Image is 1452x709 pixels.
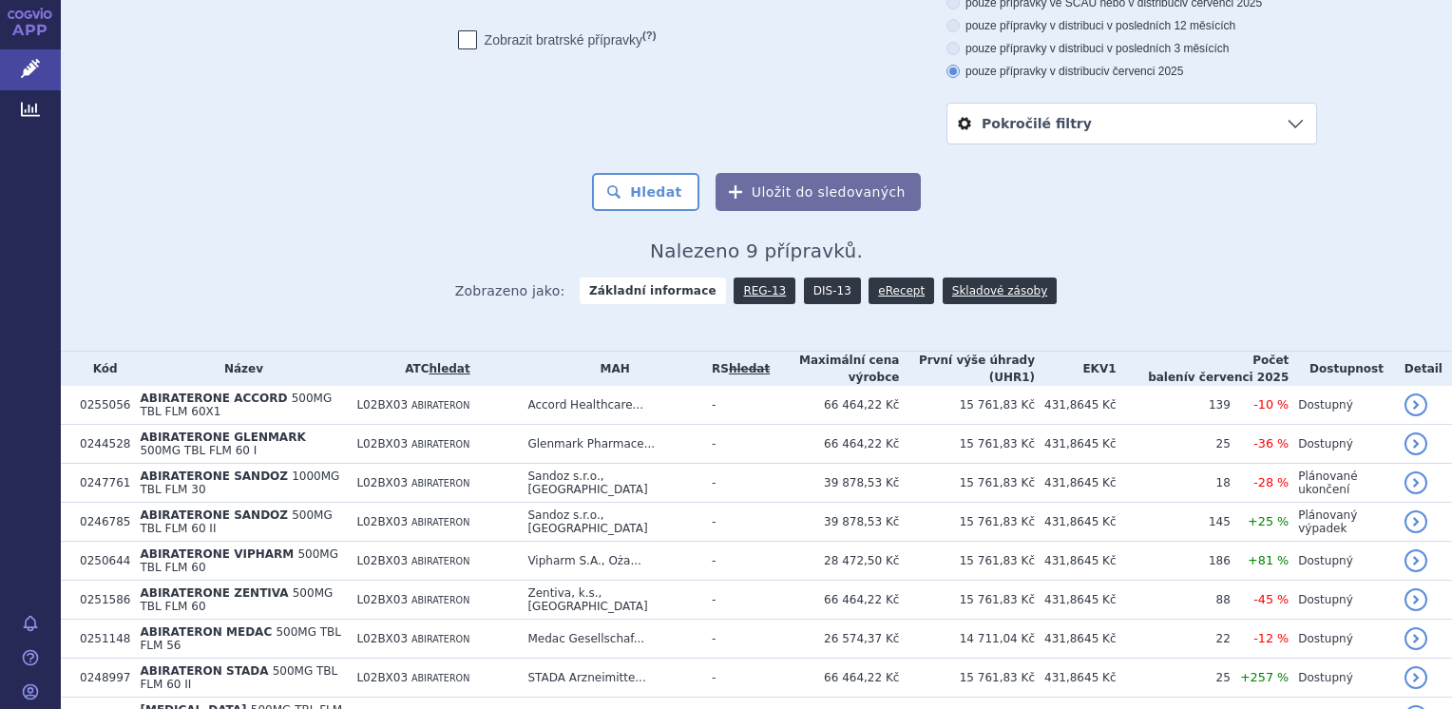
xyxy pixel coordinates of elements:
td: Dostupný [1289,386,1395,425]
span: ABIRATERON [411,400,469,411]
td: Dostupný [1289,425,1395,464]
td: Glenmark Pharmace... [518,425,702,464]
td: 431,8645 Kč [1035,581,1117,620]
span: ABIRATERON MEDAC [140,625,272,639]
a: vyhledávání neobsahuje žádnou platnou referenční skupinu [729,362,770,375]
td: 25 [1117,659,1231,698]
td: Sandoz s.r.o., [GEOGRAPHIC_DATA] [518,464,702,503]
td: Vipharm S.A., Oża... [518,542,702,581]
th: Název [130,352,347,386]
a: detail [1404,627,1427,650]
span: ABIRATERON [411,439,469,450]
td: 25 [1117,425,1231,464]
a: DIS-13 [804,278,861,304]
td: - [702,503,770,542]
th: EKV1 [1035,352,1117,386]
span: 500MG TBL FLM 60 [140,586,333,613]
span: ABIRATERON [411,595,469,605]
td: 15 761,83 Kč [899,425,1035,464]
label: pouze přípravky v distribuci v posledních 12 měsících [946,18,1317,33]
span: L02BX03 [356,632,408,645]
td: Medac Gesellschaf... [518,620,702,659]
abbr: (?) [642,29,656,42]
a: detail [1404,666,1427,689]
td: - [702,542,770,581]
td: - [702,659,770,698]
span: ABIRATERON [411,673,469,683]
button: Hledat [592,173,699,211]
td: 66 464,22 Kč [770,581,899,620]
td: 0247761 [70,464,130,503]
a: Pokročilé filtry [947,104,1316,144]
a: eRecept [869,278,934,304]
td: 431,8645 Kč [1035,620,1117,659]
td: Zentiva, k.s., [GEOGRAPHIC_DATA] [518,581,702,620]
td: 0244528 [70,425,130,464]
label: Zobrazit bratrské přípravky [458,30,657,49]
td: Plánované ukončení [1289,464,1395,503]
span: L02BX03 [356,515,408,528]
span: ABIRATERONE ZENTIVA [140,586,288,600]
td: 15 761,83 Kč [899,542,1035,581]
span: ABIRATERONE SANDOZ [140,469,288,483]
td: 0250644 [70,542,130,581]
span: ABIRATERONE GLENMARK [140,431,305,444]
span: L02BX03 [356,437,408,450]
span: 1000MG TBL FLM 30 [140,469,339,496]
strong: Základní informace [580,278,726,304]
td: - [702,464,770,503]
span: -45 % [1253,592,1289,606]
td: - [702,425,770,464]
span: ABIRATERON [411,556,469,566]
td: 0248997 [70,659,130,698]
button: Uložit do sledovaných [716,173,921,211]
td: - [702,581,770,620]
td: Dostupný [1289,620,1395,659]
span: ABIRATERONE VIPHARM [140,547,294,561]
td: 431,8645 Kč [1035,659,1117,698]
td: 431,8645 Kč [1035,386,1117,425]
a: detail [1404,510,1427,533]
a: detail [1404,471,1427,494]
td: 431,8645 Kč [1035,425,1117,464]
span: -12 % [1253,631,1289,645]
td: - [702,386,770,425]
td: 28 472,50 Kč [770,542,899,581]
th: Kód [70,352,130,386]
td: 0251586 [70,581,130,620]
td: Dostupný [1289,659,1395,698]
span: ABIRATERON [411,478,469,489]
span: ABIRATERONE ACCORD [140,392,287,405]
span: +81 % [1248,553,1289,567]
a: REG-13 [734,278,795,304]
td: 66 464,22 Kč [770,659,899,698]
span: -28 % [1253,475,1289,489]
td: 22 [1117,620,1231,659]
span: +257 % [1240,670,1289,684]
td: Dostupný [1289,581,1395,620]
label: pouze přípravky v distribuci v posledních 3 měsících [946,41,1317,56]
a: detail [1404,549,1427,572]
span: L02BX03 [356,398,408,412]
span: -36 % [1253,436,1289,450]
span: 500MG TBL FLM 60 II [140,664,337,691]
span: L02BX03 [356,593,408,606]
span: Zobrazeno jako: [455,278,565,304]
span: ABIRATERON [411,634,469,644]
a: detail [1404,393,1427,416]
td: 0246785 [70,503,130,542]
span: ABIRATERONE SANDOZ [140,508,288,522]
a: hledat [429,362,469,375]
td: Accord Healthcare... [518,386,702,425]
td: Sandoz s.r.o., [GEOGRAPHIC_DATA] [518,503,702,542]
span: 500MG TBL FLM 60 I [140,444,257,457]
td: - [702,620,770,659]
td: 26 574,37 Kč [770,620,899,659]
th: Maximální cena výrobce [770,352,899,386]
td: 431,8645 Kč [1035,542,1117,581]
span: 500MG TBL FLM 60X1 [140,392,332,418]
td: 139 [1117,386,1231,425]
td: 431,8645 Kč [1035,503,1117,542]
span: L02BX03 [356,671,408,684]
td: 15 761,83 Kč [899,386,1035,425]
